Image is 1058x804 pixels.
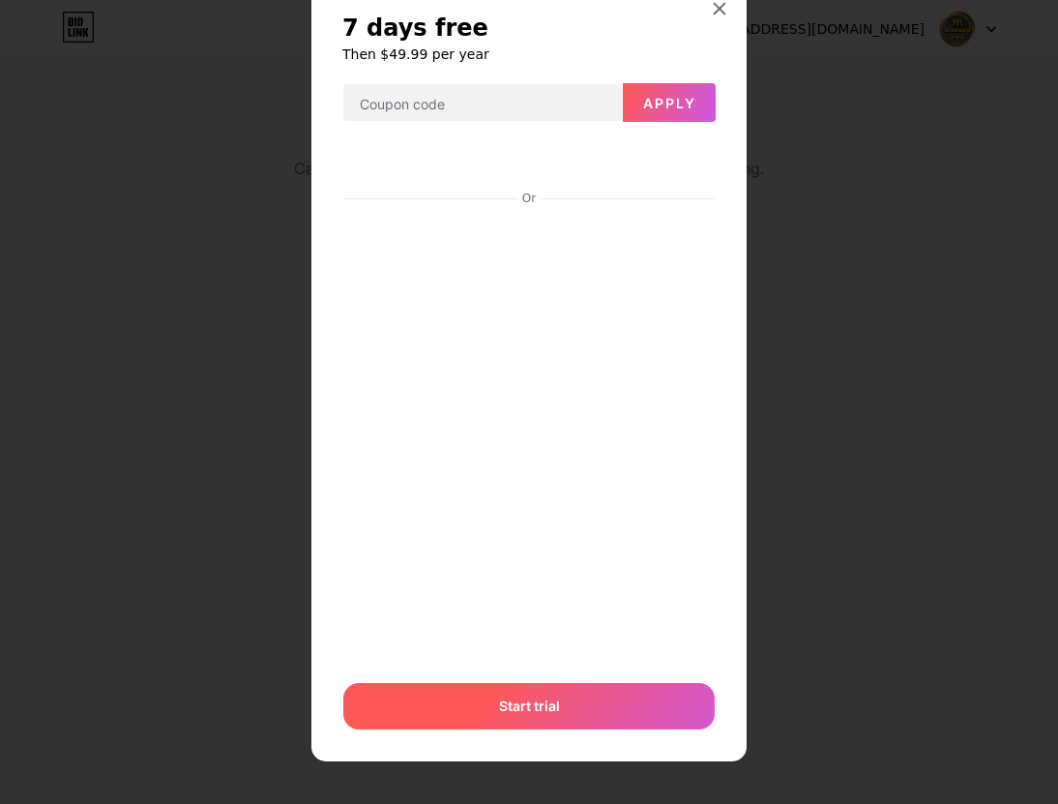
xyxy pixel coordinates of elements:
h6: Then $49.99 per year [342,45,716,64]
input: Coupon code [343,84,622,123]
button: Apply [623,83,716,122]
iframe: Bingkai tombol pembayaran aman [343,138,715,185]
iframe: Hasil pencarian bank [339,424,720,428]
span: Start trial [499,696,560,716]
span: 7 days free [342,13,488,44]
div: Or [518,191,540,206]
iframe: Bingkai input pembayaran aman [339,208,719,664]
span: Apply [643,95,696,111]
